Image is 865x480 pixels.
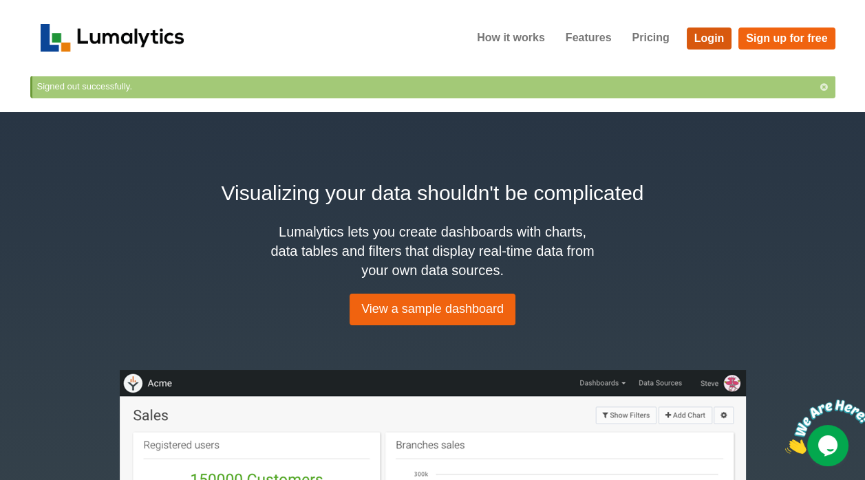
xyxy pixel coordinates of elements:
iframe: chat widget [780,394,865,459]
a: View a sample dashboard [350,294,515,325]
img: logo_v2-f34f87db3d4d9f5311d6c47995059ad6168825a3e1eb260e01c8041e89355404.png [41,24,184,52]
a: Sign up for free [738,28,835,50]
a: Features [555,21,622,55]
a: Login [687,28,732,50]
a: Pricing [621,21,679,55]
h2: Visualizing your data shouldn't be complicated [41,177,825,208]
img: Chat attention grabber [6,6,91,60]
div: Signed out successfully. [37,80,833,94]
a: How it works [467,21,555,55]
h4: Lumalytics lets you create dashboards with charts, data tables and filters that display real-time... [268,222,598,280]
